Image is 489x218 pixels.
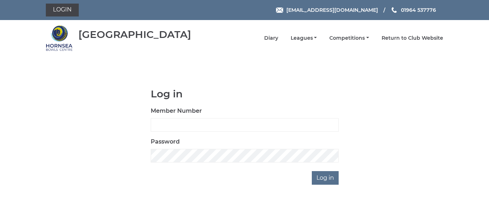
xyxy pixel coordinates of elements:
[78,29,191,40] div: [GEOGRAPHIC_DATA]
[151,107,202,115] label: Member Number
[264,35,278,42] a: Diary
[312,171,339,185] input: Log in
[46,25,73,52] img: Hornsea Bowls Centre
[276,6,378,14] a: Email [EMAIL_ADDRESS][DOMAIN_NAME]
[391,6,436,14] a: Phone us 01964 537776
[392,7,397,13] img: Phone us
[286,7,378,13] span: [EMAIL_ADDRESS][DOMAIN_NAME]
[401,7,436,13] span: 01964 537776
[151,88,339,100] h1: Log in
[46,4,79,16] a: Login
[382,35,443,42] a: Return to Club Website
[291,35,317,42] a: Leagues
[329,35,369,42] a: Competitions
[151,137,180,146] label: Password
[276,8,283,13] img: Email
